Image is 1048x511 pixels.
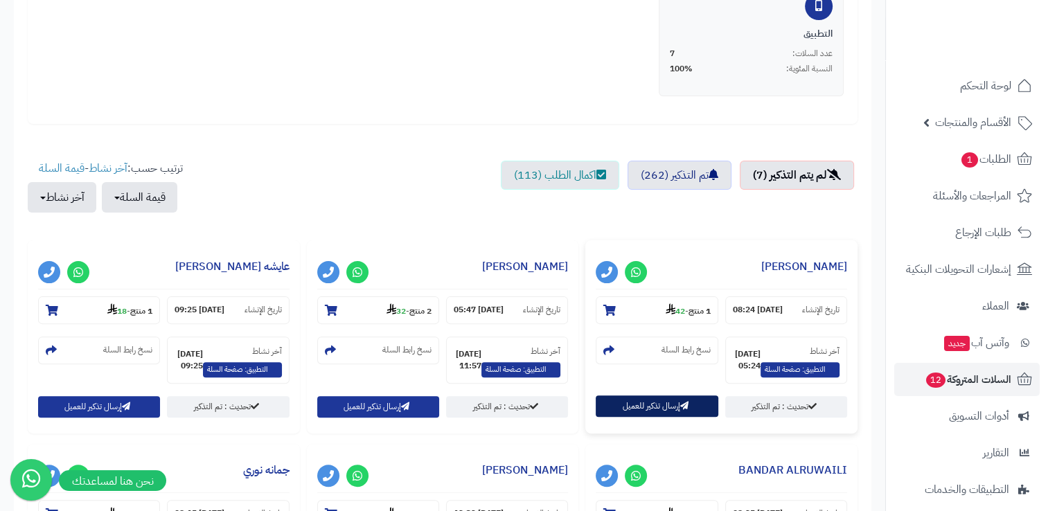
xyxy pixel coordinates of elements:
[894,400,1040,433] a: أدوات التسويق
[894,143,1040,176] a: الطلبات1
[666,305,685,317] strong: 42
[130,305,152,317] strong: 1 منتج
[523,304,560,316] small: تاريخ الإنشاء
[983,443,1009,463] span: التقارير
[666,303,711,317] small: -
[482,462,568,478] a: [PERSON_NAME]
[39,160,85,177] a: قيمة السلة
[925,370,1011,389] span: السلات المتروكة
[107,305,127,317] strong: 18
[387,303,432,317] small: -
[949,406,1009,426] span: أدوات التسويق
[982,296,1009,316] span: العملاء
[409,305,432,317] strong: 2 منتج
[387,305,406,317] strong: 32
[596,337,718,364] section: نسخ رابط السلة
[596,395,718,417] button: إرسال تذكير للعميل
[733,304,783,316] strong: [DATE] 08:24
[894,253,1040,286] a: إشعارات التحويلات البنكية
[317,396,439,418] button: إرسال تذكير للعميل
[252,345,282,357] small: آخر نشاط
[28,161,183,213] ul: ترتيب حسب: -
[689,305,711,317] strong: 1 منتج
[167,396,289,418] a: تحديث : تم التذكير
[382,344,432,356] small: نسخ رابط السلة
[628,161,731,190] a: تم التذكير (262)
[810,345,840,357] small: آخر نشاط
[245,304,282,316] small: تاريخ الإنشاء
[670,27,833,41] div: التطبيق
[317,337,439,364] section: نسخ رابط السلة
[943,333,1009,352] span: وآتس آب
[175,348,202,372] strong: [DATE] 09:25
[102,182,177,213] button: قيمة السلة
[894,69,1040,102] a: لوحة التحكم
[596,296,718,324] section: 1 منتج-42
[454,304,504,316] strong: [DATE] 05:47
[38,296,160,324] section: 1 منتج-18
[802,304,840,316] small: تاريخ الإنشاء
[786,63,833,75] span: النسبة المئوية:
[501,161,619,190] a: اكمال الطلب (113)
[531,345,560,357] small: آخر نشاط
[454,348,481,372] strong: [DATE] 11:57
[894,289,1040,323] a: العملاء
[792,48,833,60] span: عدد السلات:
[243,462,290,478] a: جمانه نوري
[670,48,675,60] span: 7
[960,76,1011,96] span: لوحة التحكم
[906,260,1011,279] span: إشعارات التحويلات البنكية
[761,362,840,377] span: التطبيق: صفحة السلة
[926,373,945,388] span: 12
[203,362,282,377] span: التطبيق: صفحة السلة
[894,363,1040,396] a: السلات المتروكة12
[740,161,854,190] a: لم يتم التذكير (7)
[446,396,568,418] a: تحديث : تم التذكير
[933,186,1011,206] span: المراجعات والأسئلة
[107,303,152,317] small: -
[661,344,711,356] small: نسخ رابط السلة
[670,63,693,75] span: 100%
[733,348,761,372] strong: [DATE] 05:24
[944,336,970,351] span: جديد
[482,258,568,275] a: [PERSON_NAME]
[955,223,1011,242] span: طلبات الإرجاع
[894,473,1040,506] a: التطبيقات والخدمات
[894,436,1040,469] a: التقارير
[935,113,1011,132] span: الأقسام والمنتجات
[481,362,560,377] span: التطبيق: صفحة السلة
[894,326,1040,359] a: وآتس آبجديد
[103,344,152,356] small: نسخ رابط السلة
[925,480,1009,499] span: التطبيقات والخدمات
[38,337,160,364] section: نسخ رابط السلة
[175,304,224,316] strong: [DATE] 09:25
[961,152,978,168] span: 1
[894,179,1040,213] a: المراجعات والأسئلة
[761,258,847,275] a: [PERSON_NAME]
[894,216,1040,249] a: طلبات الإرجاع
[38,396,160,418] button: إرسال تذكير للعميل
[738,462,847,478] a: BANDAR ALRUWAILI
[725,396,847,418] a: تحديث : تم التذكير
[960,150,1011,169] span: الطلبات
[317,296,439,324] section: 2 منتج-32
[175,258,290,275] a: عايشه [PERSON_NAME]
[28,182,96,213] button: آخر نشاط
[89,160,127,177] a: آخر نشاط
